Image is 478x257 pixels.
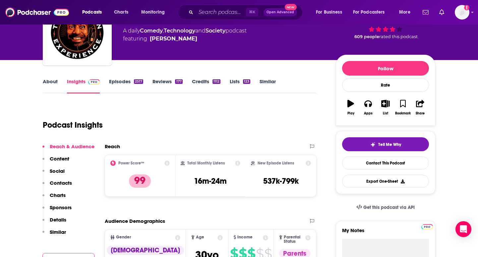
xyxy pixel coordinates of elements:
[349,7,394,18] button: open menu
[42,217,66,229] button: Details
[455,5,469,20] img: User Profile
[342,61,429,76] button: Follow
[316,8,342,17] span: For Business
[383,111,388,115] div: List
[353,8,385,17] span: For Podcasters
[109,78,143,94] a: Episodes2517
[118,161,144,165] h2: Power Score™
[394,96,411,119] button: Bookmark
[123,27,247,43] div: A daily podcast
[43,78,58,94] a: About
[50,204,72,211] p: Sponsors
[311,7,350,18] button: open menu
[196,235,204,239] span: Age
[187,161,225,165] h2: Total Monthly Listens
[342,137,429,151] button: tell me why sparkleTell Me Why
[5,6,69,19] img: Podchaser - Follow, Share and Rate Podcasts
[110,7,132,18] a: Charts
[50,156,69,162] p: Content
[267,11,294,14] span: Open Advanced
[347,111,354,115] div: Play
[421,223,433,229] a: Pro website
[88,79,100,85] img: Podchaser Pro
[399,8,410,17] span: More
[416,111,425,115] div: Share
[43,120,103,130] h1: Podcast Insights
[164,28,195,34] a: Technology
[42,180,72,192] button: Contacts
[455,5,469,20] button: Show profile menu
[194,176,227,186] h3: 16m-24m
[42,156,69,168] button: Content
[42,192,66,204] button: Charts
[50,168,65,174] p: Social
[284,235,304,244] span: Parental Status
[82,8,102,17] span: Podcasts
[50,143,94,150] p: Reach & Audience
[129,174,151,188] p: 99
[230,78,250,94] a: Lists123
[184,5,309,20] div: Search podcasts, credits, & more...
[42,204,72,217] button: Sponsors
[379,34,418,39] span: rated this podcast
[342,157,429,169] a: Contact This Podcast
[42,143,94,156] button: Reach & Audience
[137,7,173,18] button: open menu
[455,5,469,20] span: Logged in as CaseySL
[206,28,225,34] a: Society
[394,7,419,18] button: open menu
[196,7,246,18] input: Search podcasts, credits, & more...
[354,34,379,39] span: 609 people
[123,35,247,43] span: featuring
[246,8,258,17] span: ⌘ K
[212,79,220,84] div: 1112
[50,229,66,235] p: Similar
[116,235,131,239] span: Gender
[50,180,72,186] p: Contacts
[378,142,401,147] span: Tell Me Why
[105,143,120,150] h2: Reach
[141,8,165,17] span: Monitoring
[455,221,471,237] div: Open Intercom Messenger
[412,96,429,119] button: Share
[78,7,110,18] button: open menu
[134,79,143,84] div: 2517
[195,28,206,34] span: and
[377,96,394,119] button: List
[351,199,420,216] a: Get this podcast via API
[263,176,299,186] h3: 537k-799k
[364,111,373,115] div: Apps
[342,227,429,239] label: My Notes
[363,205,415,210] span: Get this podcast via API
[163,28,164,34] span: ,
[258,161,294,165] h2: New Episode Listens
[50,192,66,198] p: Charts
[342,96,359,119] button: Play
[437,7,447,18] a: Show notifications dropdown
[175,79,182,84] div: 177
[140,28,163,34] a: Comedy
[243,79,250,84] div: 123
[421,224,433,229] img: Podchaser Pro
[464,5,469,10] svg: Add a profile image
[42,229,66,241] button: Similar
[114,8,128,17] span: Charts
[285,4,297,10] span: New
[260,78,276,94] a: Similar
[342,175,429,188] button: Export One-Sheet
[105,218,165,224] h2: Audience Demographics
[67,78,100,94] a: InsightsPodchaser Pro
[50,217,66,223] p: Details
[359,96,377,119] button: Apps
[42,168,65,180] button: Social
[370,142,376,147] img: tell me why sparkle
[107,246,184,255] div: [DEMOGRAPHIC_DATA]
[342,78,429,92] div: Rate
[264,8,297,16] button: Open AdvancedNew
[420,7,431,18] a: Show notifications dropdown
[150,35,197,43] a: Joe Rogan
[237,235,253,239] span: Income
[395,111,411,115] div: Bookmark
[192,78,220,94] a: Credits1112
